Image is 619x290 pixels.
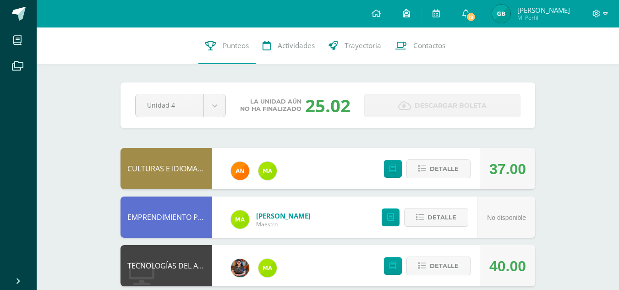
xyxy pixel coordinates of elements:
div: CULTURAS E IDIOMAS MAYAS, GARÍFUNA O XINCA [121,148,212,189]
span: Detalle [430,160,459,177]
img: 75b6448d1a55a94fef22c1dfd553517b.png [258,162,277,180]
a: Punteos [198,27,256,64]
span: Detalle [427,209,456,226]
button: Detalle [406,159,471,178]
span: Contactos [413,41,445,50]
a: Unidad 4 [136,94,225,117]
img: 60a759e8b02ec95d430434cf0c0a55c7.png [231,259,249,277]
button: Detalle [404,208,468,227]
span: Descargar boleta [415,94,487,117]
img: 75b6448d1a55a94fef22c1dfd553517b.png [258,259,277,277]
span: Detalle [430,257,459,274]
span: Mi Perfil [517,14,570,22]
span: La unidad aún no ha finalizado [240,98,301,113]
img: 75b6448d1a55a94fef22c1dfd553517b.png [231,210,249,229]
img: fc6731ddebfef4a76f049f6e852e62c4.png [231,162,249,180]
span: No disponible [487,214,526,221]
img: 9202080ec4ba4b228d4b8ca3394de0c0.png [492,5,510,23]
span: Actividades [278,41,315,50]
a: [PERSON_NAME] [256,211,311,220]
span: Punteos [223,41,249,50]
button: Detalle [406,257,471,275]
div: 37.00 [489,148,526,190]
span: Unidad 4 [147,94,192,116]
span: Trayectoria [345,41,381,50]
div: 25.02 [305,93,351,117]
div: 40.00 [489,246,526,287]
div: TECNOLOGÍAS DEL APRENDIZAJE Y LA COMUNICACIÓN [121,245,212,286]
a: Actividades [256,27,322,64]
span: Maestro [256,220,311,228]
span: 19 [466,12,476,22]
div: EMPRENDIMIENTO PARA LA PRODUCTIVIDAD [121,197,212,238]
span: [PERSON_NAME] [517,5,570,15]
a: Contactos [388,27,452,64]
a: Trayectoria [322,27,388,64]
